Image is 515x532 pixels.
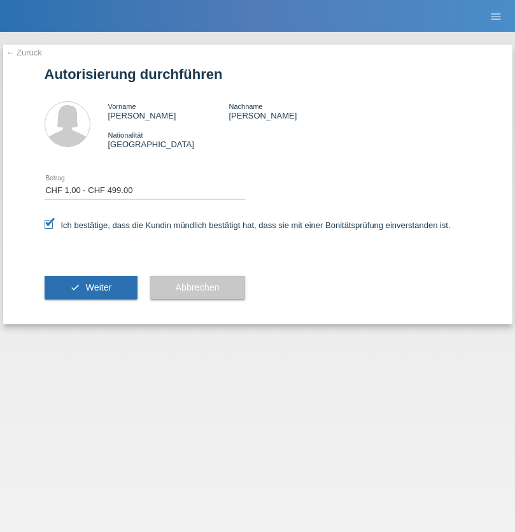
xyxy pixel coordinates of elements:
[229,101,349,120] div: [PERSON_NAME]
[85,282,111,292] span: Weiter
[229,103,262,110] span: Nachname
[490,10,502,23] i: menu
[45,220,451,230] label: Ich bestätige, dass die Kundin mündlich bestätigt hat, dass sie mit einer Bonitätsprüfung einvers...
[70,282,80,292] i: check
[483,12,509,20] a: menu
[6,48,42,57] a: ← Zurück
[150,276,245,300] button: Abbrechen
[108,101,229,120] div: [PERSON_NAME]
[108,103,136,110] span: Vorname
[45,276,138,300] button: check Weiter
[176,282,220,292] span: Abbrechen
[108,131,143,139] span: Nationalität
[45,66,471,82] h1: Autorisierung durchführen
[108,130,229,149] div: [GEOGRAPHIC_DATA]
